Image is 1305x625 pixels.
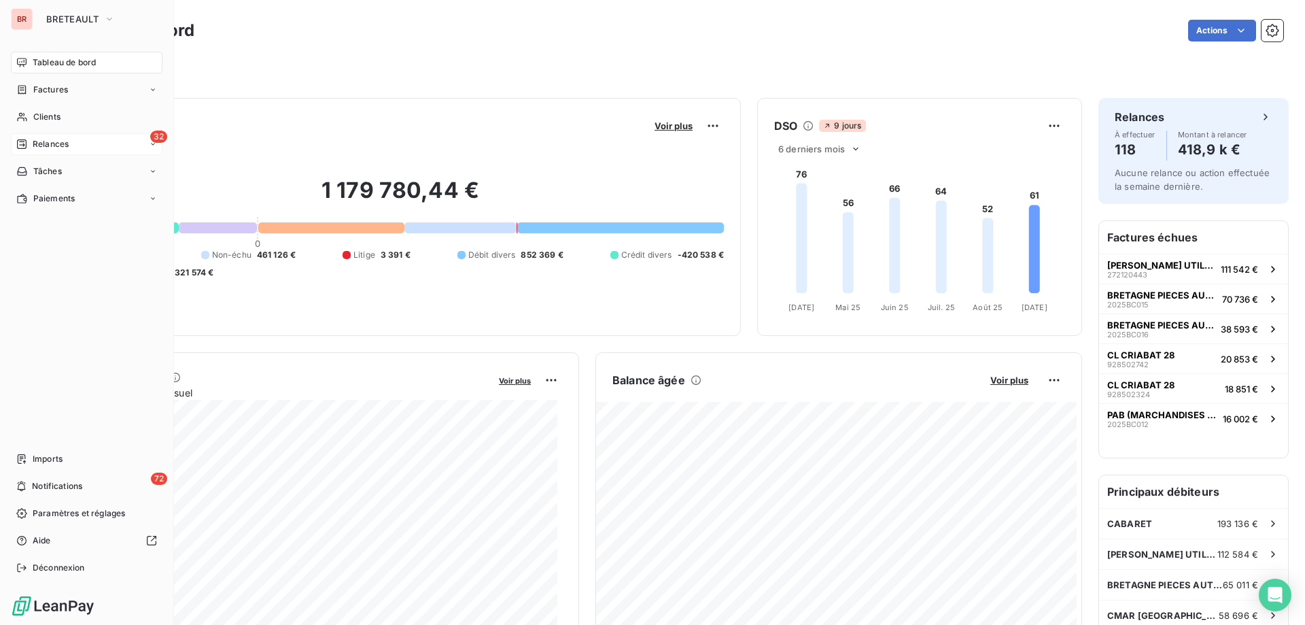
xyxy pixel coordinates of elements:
span: 20 853 € [1221,354,1258,365]
span: 9 jours [819,120,865,132]
span: PAB (MARCHANDISES CLIENTS) [1107,409,1217,420]
span: 2025BC015 [1107,301,1149,309]
span: BRETEAULT [46,14,99,24]
span: Relances [33,138,69,150]
span: 65 011 € [1223,579,1258,590]
tspan: Mai 25 [835,303,860,312]
button: CL CRIABAT 2892850232418 851 € [1099,373,1288,403]
button: Actions [1188,20,1256,41]
span: Non-échu [212,249,251,261]
span: 0 [255,238,260,249]
span: Aide [33,535,51,547]
span: 272120443 [1107,271,1147,279]
button: PAB (MARCHANDISES CLIENTS)2025BC01216 002 € [1099,403,1288,433]
span: Chiffre d'affaires mensuel [77,386,489,400]
span: -321 574 € [171,267,214,279]
span: À effectuer [1115,131,1155,139]
span: 3 391 € [381,249,411,261]
span: Aucune relance ou action effectuée la semaine dernière. [1115,167,1270,192]
tspan: [DATE] [788,303,814,312]
button: Voir plus [986,374,1032,386]
span: Paiements [33,192,75,205]
span: 928502742 [1107,360,1149,369]
span: Tâches [33,165,62,178]
h2: 1 179 780,44 € [77,177,724,218]
span: 461 126 € [257,249,296,261]
button: BRETAGNE PIECES AUTO 352025BC01638 593 € [1099,314,1288,343]
h6: Factures échues [1099,221,1288,254]
span: 2025BC012 [1107,420,1149,428]
tspan: Juil. 25 [928,303,955,312]
span: 852 369 € [521,249,563,261]
h4: 118 [1115,139,1155,161]
span: 193 136 € [1217,518,1258,529]
span: 58 696 € [1219,610,1258,621]
span: CABARET [1107,518,1152,529]
span: 6 derniers mois [778,143,845,154]
h6: DSO [774,118,797,134]
span: Tableau de bord [33,56,96,69]
span: 70 736 € [1222,294,1258,305]
span: 111 542 € [1221,264,1258,275]
span: Factures [33,84,68,96]
span: CMAR [GEOGRAPHIC_DATA] [GEOGRAPHIC_DATA] [1107,610,1219,621]
span: [PERSON_NAME] UTILITAIRES ABSOLUT CAR [1107,260,1215,271]
span: -420 538 € [678,249,725,261]
span: BRETAGNE PIECES AUTO 35 [1107,290,1217,301]
span: Voir plus [499,376,531,386]
span: Litige [353,249,375,261]
span: 32 [150,131,167,143]
span: Voir plus [990,375,1028,386]
span: Montant à relancer [1178,131,1247,139]
button: CL CRIABAT 2892850274220 853 € [1099,343,1288,373]
span: Imports [33,453,63,465]
span: Notifications [32,480,82,492]
tspan: Août 25 [973,303,1003,312]
span: Déconnexion [33,562,85,574]
button: Voir plus [495,374,535,386]
button: [PERSON_NAME] UTILITAIRES ABSOLUT CAR272120443111 542 € [1099,254,1288,284]
span: Débit divers [468,249,516,261]
span: BRETAGNE PIECES AUTO 35 [1107,579,1223,590]
span: Paramètres et réglages [33,507,125,520]
span: 928502324 [1107,390,1150,399]
span: 72 [151,473,167,485]
span: 2025BC016 [1107,331,1149,339]
img: Logo LeanPay [11,595,95,617]
button: Voir plus [650,120,697,132]
span: CL CRIABAT 28 [1107,350,1174,360]
span: Clients [33,111,60,123]
span: 38 593 € [1221,324,1258,335]
h6: Relances [1115,109,1164,125]
span: BRETAGNE PIECES AUTO 35 [1107,320,1215,331]
span: 16 002 € [1223,413,1258,424]
a: Aide [11,530,162,552]
span: Crédit divers [621,249,672,261]
h6: Principaux débiteurs [1099,475,1288,508]
h6: Balance âgée [612,372,685,388]
button: BRETAGNE PIECES AUTO 352025BC01570 736 € [1099,284,1288,314]
tspan: Juin 25 [881,303,909,312]
span: [PERSON_NAME] UTILITAIRES ABSOLUT CAR [1107,549,1217,560]
span: 112 584 € [1217,549,1258,560]
span: 18 851 € [1225,384,1258,394]
tspan: [DATE] [1022,303,1047,312]
h4: 418,9 k € [1178,139,1247,161]
div: Open Intercom Messenger [1259,579,1291,611]
span: CL CRIABAT 28 [1107,379,1174,390]
div: BR [11,8,33,30]
span: Voir plus [655,120,693,131]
